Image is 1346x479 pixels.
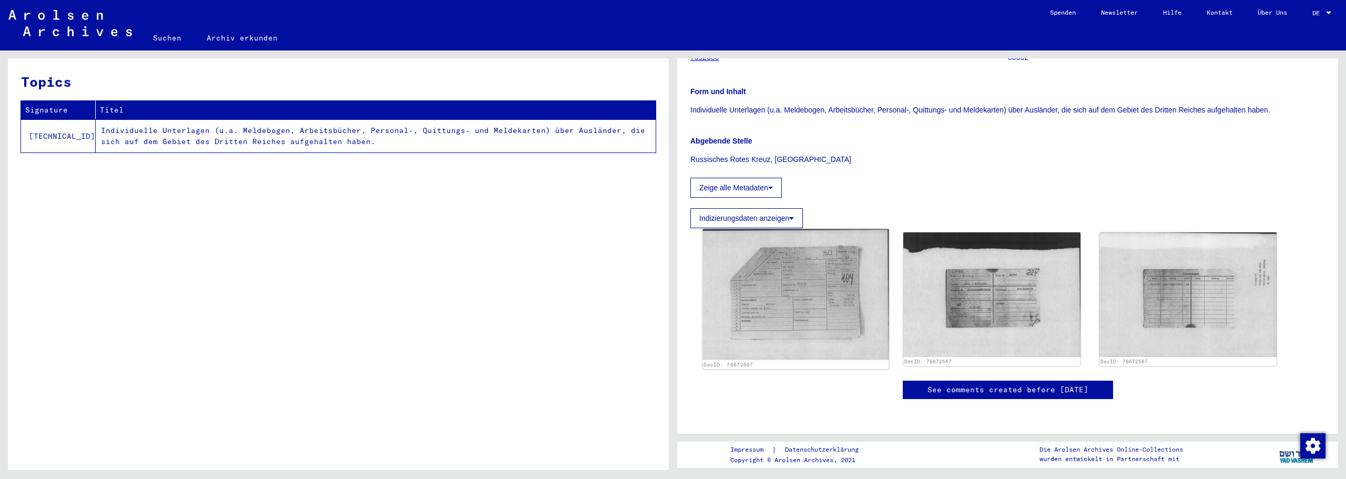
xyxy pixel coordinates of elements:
a: DocID: 76672567 [1100,359,1148,364]
p: Russisches Rotes Kreuz, [GEOGRAPHIC_DATA] [690,154,1325,165]
h3: Topics [21,72,655,92]
img: Zustimmung ändern [1300,433,1325,458]
button: Indizierungsdaten anzeigen [690,208,803,228]
th: Titel [96,101,656,119]
a: DocID: 76672567 [904,359,952,364]
img: Arolsen_neg.svg [8,10,132,36]
span: DE [1312,9,1324,17]
img: 003.jpg [1099,232,1277,357]
a: Impressum [730,444,772,455]
a: See comments created before [DATE] [927,384,1088,395]
div: | [730,444,871,455]
a: Archiv erkunden [194,25,290,50]
p: wurden entwickelt in Partnerschaft mit [1039,454,1183,464]
p: Die Arolsen Archives Online-Collections [1039,445,1183,454]
b: Form und Inhalt [690,87,746,96]
a: Suchen [140,25,194,50]
th: Signature [21,101,96,119]
div: Zustimmung ändern [1300,433,1325,458]
button: Zeige alle Metadaten [690,178,782,198]
td: [TECHNICAL_ID] [21,119,96,152]
img: 001.jpg [703,229,889,360]
a: Datenschutzerklärung [777,444,871,455]
p: Individuelle Unterlagen (u.a. Meldebogen, Arbeitsbücher, Personal-, Quittungs- und Meldekarten) ü... [690,105,1325,116]
p: Copyright © Arolsen Archives, 2021 [730,455,871,465]
img: yv_logo.png [1277,441,1317,467]
a: DocID: 76672567 [703,362,753,368]
img: 002.jpg [903,232,1080,357]
b: Abgebende Stelle [690,137,752,145]
td: Individuelle Unterlagen (u.a. Meldebogen, Arbeitsbücher, Personal-, Quittungs- und Meldekarten) ü... [96,119,656,152]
